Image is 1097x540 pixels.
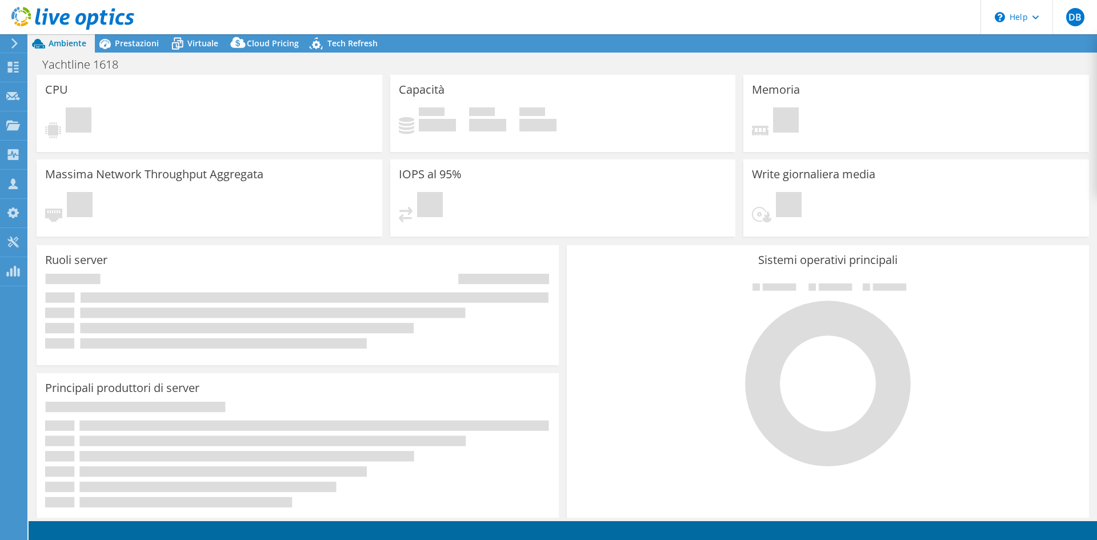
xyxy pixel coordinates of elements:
h3: Massima Network Throughput Aggregata [45,168,263,181]
span: DB [1066,8,1084,26]
h4: 0 GiB [469,119,506,131]
h3: Write giornaliera media [752,168,875,181]
h3: Ruoli server [45,254,107,266]
h3: Sistemi operativi principali [575,254,1080,266]
h1: Yachtline 1618 [37,58,136,71]
span: In sospeso [67,192,93,220]
svg: \n [995,12,1005,22]
span: In sospeso [776,192,802,220]
h4: 0 GiB [419,119,456,131]
span: Virtuale [187,38,218,49]
span: Tech Refresh [327,38,378,49]
h3: Capacità [399,83,445,96]
span: Cloud Pricing [247,38,299,49]
span: Totale [519,107,545,119]
span: Prestazioni [115,38,159,49]
h3: Principali produttori di server [45,382,199,394]
span: Ambiente [49,38,86,49]
h4: 0 GiB [519,119,556,131]
h3: Memoria [752,83,800,96]
span: In uso [419,107,445,119]
span: In sospeso [417,192,443,220]
span: In sospeso [66,107,91,135]
h3: CPU [45,83,68,96]
span: Disponibile [469,107,495,119]
span: In sospeso [773,107,799,135]
h3: IOPS al 95% [399,168,462,181]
